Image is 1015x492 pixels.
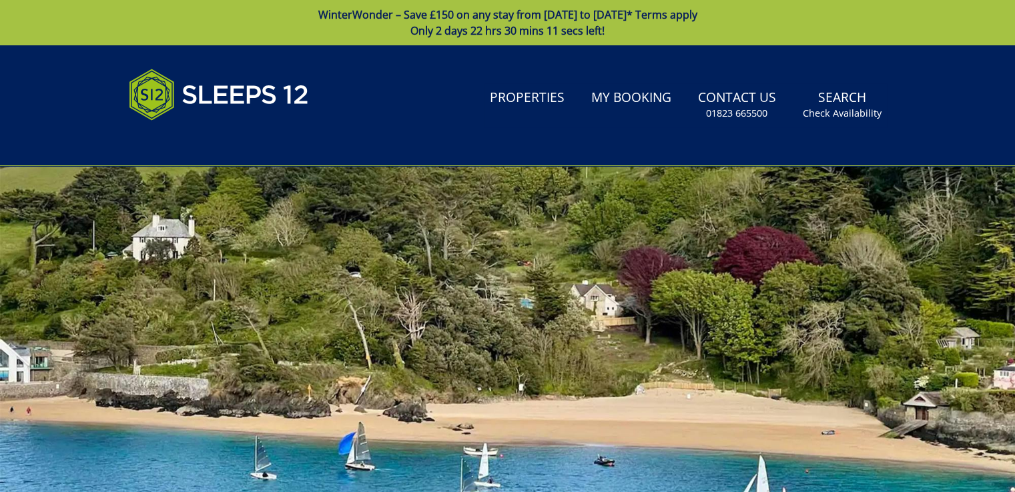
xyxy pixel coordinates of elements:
[122,136,262,147] iframe: Customer reviews powered by Trustpilot
[129,61,309,128] img: Sleeps 12
[484,83,570,113] a: Properties
[586,83,677,113] a: My Booking
[803,107,882,120] small: Check Availability
[693,83,781,127] a: Contact Us01823 665500
[797,83,887,127] a: SearchCheck Availability
[706,107,767,120] small: 01823 665500
[410,23,605,38] span: Only 2 days 22 hrs 30 mins 11 secs left!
